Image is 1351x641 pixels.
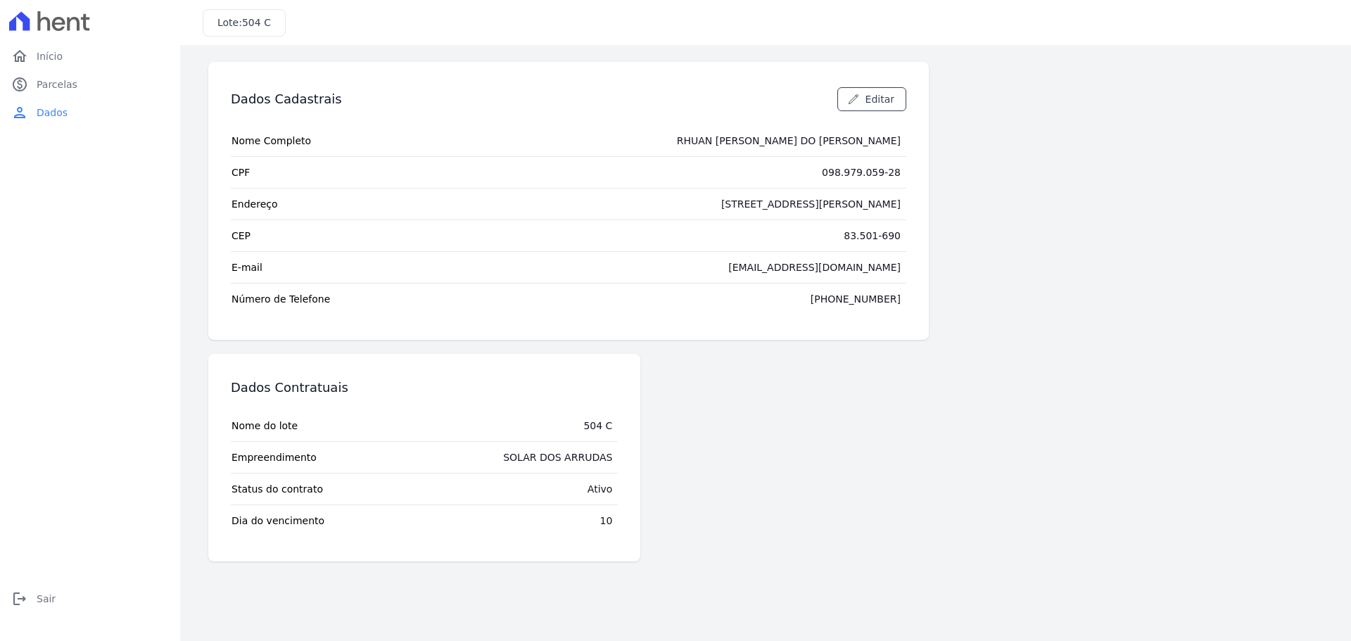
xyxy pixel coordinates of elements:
[231,482,323,496] span: Status do contrato
[11,76,28,93] i: paid
[37,106,68,120] span: Dados
[600,514,613,528] div: 10
[837,87,906,111] a: Editar
[728,260,901,274] div: [EMAIL_ADDRESS][DOMAIN_NAME]
[231,450,317,464] span: Empreendimento
[37,77,77,91] span: Parcelas
[844,229,901,243] div: 83.501-690
[588,482,613,496] div: Ativo
[231,165,250,179] span: CPF
[6,42,175,70] a: homeInício
[231,379,348,396] h3: Dados Contratuais
[6,70,175,99] a: paidParcelas
[231,514,324,528] span: Dia do vencimento
[242,17,271,28] span: 504 C
[11,590,28,607] i: logout
[231,134,311,148] span: Nome Completo
[231,292,330,306] span: Número de Telefone
[231,229,250,243] span: CEP
[37,49,63,63] span: Início
[721,197,901,211] div: [STREET_ADDRESS][PERSON_NAME]
[677,134,901,148] div: RHUAN [PERSON_NAME] DO [PERSON_NAME]
[583,419,612,433] div: 504 C
[231,419,298,433] span: Nome do lote
[811,292,901,306] div: [PHONE_NUMBER]
[231,91,342,108] h3: Dados Cadastrais
[822,165,901,179] div: 098.979.059-28
[11,104,28,121] i: person
[503,450,612,464] div: SOLAR DOS ARRUDAS
[231,260,262,274] span: E-mail
[6,585,175,613] a: logoutSair
[37,592,56,606] span: Sair
[231,197,278,211] span: Endereço
[217,15,271,30] h3: Lote:
[11,48,28,65] i: home
[6,99,175,127] a: personDados
[865,92,894,106] span: Editar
